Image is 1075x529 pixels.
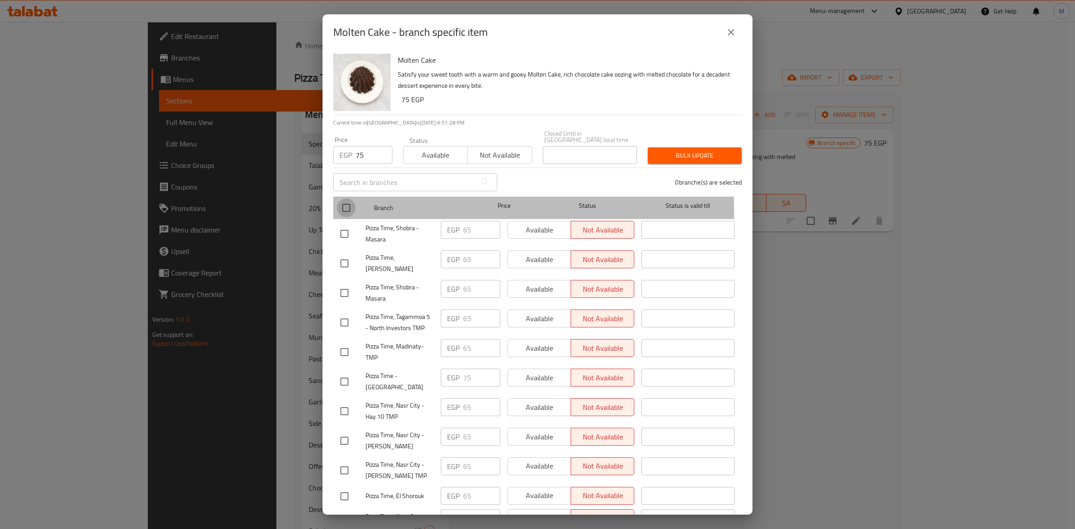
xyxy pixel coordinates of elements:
[333,25,488,39] h2: Molten Cake - branch specific item
[474,200,534,211] span: Price
[365,223,434,245] span: Pizza Time, Shobra - Masara
[675,178,742,187] p: 0 branche(s) are selected
[365,400,434,422] span: Pizza Time, Nasr City - Hay 10 TMP
[365,252,434,275] span: Pizza Time, [PERSON_NAME]
[447,254,460,265] p: EGP
[447,431,460,442] p: EGP
[447,372,460,383] p: EGP
[365,430,434,452] span: Pizza Time, Nasr City - [PERSON_NAME]
[447,313,460,324] p: EGP
[365,490,434,502] span: Pizza Time, El Shorouk
[541,200,634,211] span: Status
[374,202,467,214] span: Branch
[463,509,500,527] input: Please enter price
[655,150,735,161] span: Bulk update
[447,461,460,472] p: EGP
[407,149,464,162] span: Available
[365,459,434,482] span: Pizza Time, Nasr City - [PERSON_NAME] TMP
[463,221,500,239] input: Please enter price
[463,339,500,357] input: Please enter price
[401,93,735,106] h6: 75 EGP
[463,487,500,505] input: Please enter price
[447,284,460,294] p: EGP
[398,54,735,66] h6: Molten Cake
[641,200,735,211] span: Status is valid till
[463,369,500,387] input: Please enter price
[463,428,500,446] input: Please enter price
[463,250,500,268] input: Please enter price
[365,370,434,393] span: Pizza Time -[GEOGRAPHIC_DATA]
[365,311,434,334] span: Pizza Time, Tagammoa 5 - North Investors TMP
[447,490,460,501] p: EGP
[340,150,352,160] p: EGP
[398,69,735,91] p: Satisfy your sweet tooth with a warm and gooey Molten Cake, rich chocolate cake oozing with melte...
[720,22,742,43] button: close
[471,149,528,162] span: Not available
[463,457,500,475] input: Please enter price
[463,398,500,416] input: Please enter price
[447,402,460,413] p: EGP
[356,146,392,164] input: Please enter price
[333,54,391,111] img: Molten Cake
[447,224,460,235] p: EGP
[463,310,500,327] input: Please enter price
[365,282,434,304] span: Pizza Time, Shobra - Masara
[467,146,532,164] button: Not available
[403,146,468,164] button: Available
[648,147,742,164] button: Bulk update
[333,119,742,127] p: Current time in [GEOGRAPHIC_DATA] is [DATE] 6:51:28 PM
[447,343,460,353] p: EGP
[365,341,434,363] span: Pizza Time, Madinaty- TMP
[447,513,460,524] p: EGP
[463,280,500,298] input: Please enter price
[333,173,477,191] input: Search in branches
